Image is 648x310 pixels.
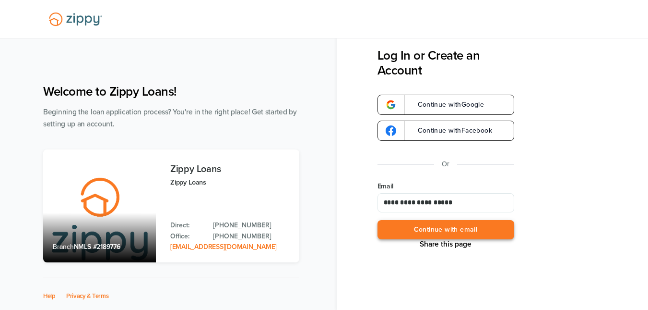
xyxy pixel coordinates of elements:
[377,48,514,78] h3: Log In or Create an Account
[43,292,56,300] a: Help
[170,220,203,231] p: Direct:
[386,99,396,110] img: google-logo
[442,158,449,170] p: Or
[170,231,203,242] p: Office:
[386,125,396,136] img: google-logo
[66,292,109,300] a: Privacy & Terms
[377,220,514,240] button: Continue with email
[408,127,492,134] span: Continue with Facebook
[170,164,290,174] h3: Zippy Loans
[377,95,514,115] a: google-logoContinue withGoogle
[377,182,514,191] label: Email
[213,220,290,231] a: Direct Phone: 512-975-2947
[170,177,290,188] p: Zippy Loans
[417,239,474,249] button: Share This Page
[213,231,290,242] a: Office Phone: 512-975-2947
[408,101,484,108] span: Continue with Google
[43,84,299,99] h1: Welcome to Zippy Loans!
[377,193,514,212] input: Email Address
[53,243,74,251] span: Branch
[170,243,277,251] a: Email Address: zippyguide@zippymh.com
[43,8,108,30] img: Lender Logo
[74,243,120,251] span: NMLS #2189776
[377,121,514,141] a: google-logoContinue withFacebook
[43,108,297,128] span: Beginning the loan application process? You're in the right place! Get started by setting up an a...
